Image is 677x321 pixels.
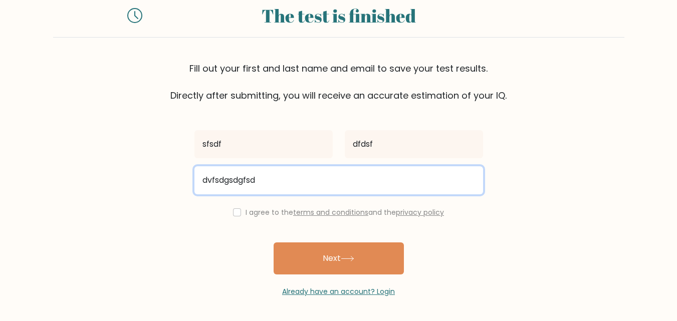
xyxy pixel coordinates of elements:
a: privacy policy [396,207,444,217]
div: The test is finished [154,2,523,29]
input: Last name [345,130,483,158]
input: Email [194,166,483,194]
input: First name [194,130,333,158]
div: Fill out your first and last name and email to save your test results. Directly after submitting,... [53,62,624,102]
label: I agree to the and the [246,207,444,217]
a: Already have an account? Login [282,286,395,296]
a: terms and conditions [293,207,368,217]
button: Next [274,242,404,274]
